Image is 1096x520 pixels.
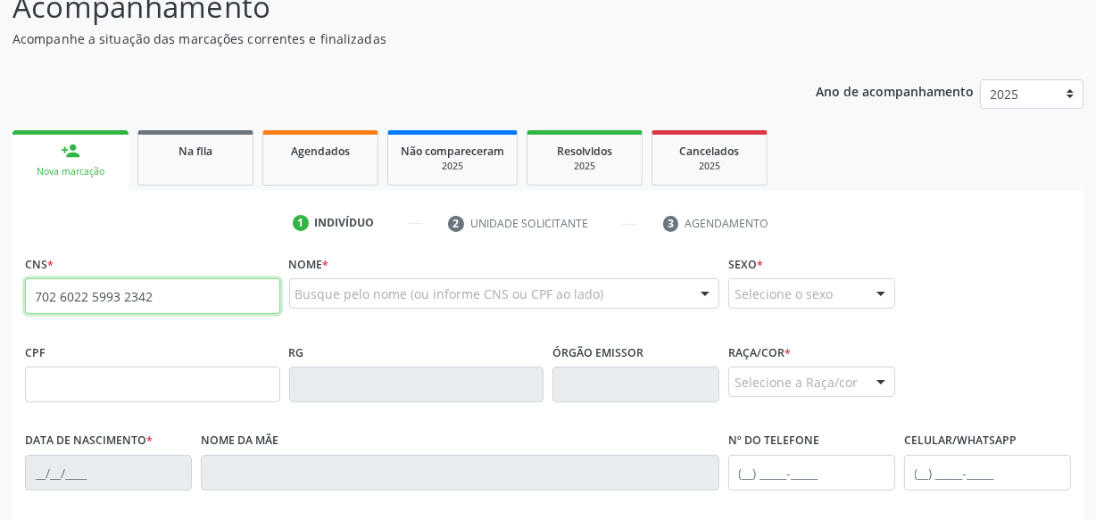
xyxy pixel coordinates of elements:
label: Órgão emissor [552,339,643,367]
label: Nome [289,251,329,278]
label: Nome da mãe [201,427,278,455]
label: Sexo [728,251,763,278]
span: Não compareceram [401,144,504,159]
p: Ano de acompanhamento [816,79,974,102]
span: Selecione a Raça/cor [735,373,858,392]
input: (__) _____-_____ [728,455,895,491]
div: Indivíduo [315,215,375,231]
div: 1 [293,215,309,231]
div: person_add [61,141,80,161]
input: (__) _____-_____ [904,455,1071,491]
div: 2025 [540,160,629,173]
div: Nova marcação [25,165,116,178]
span: Resolvidos [557,144,612,159]
span: Busque pelo nome (ou informe CNS ou CPF ao lado) [295,285,604,303]
span: Agendados [291,144,350,159]
label: CNS [25,251,54,278]
input: __/__/____ [25,455,192,491]
label: RG [289,339,304,367]
div: 2025 [665,160,754,173]
p: Acompanhe a situação das marcações correntes e finalizadas [12,29,762,48]
span: Selecione o sexo [735,285,833,303]
span: Na fila [179,144,212,159]
div: 2025 [401,160,504,173]
span: Cancelados [680,144,740,159]
label: CPF [25,339,46,367]
label: Celular/WhatsApp [904,427,1017,455]
label: Nº do Telefone [728,427,819,455]
label: Raça/cor [728,339,791,367]
label: Data de nascimento [25,427,153,455]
